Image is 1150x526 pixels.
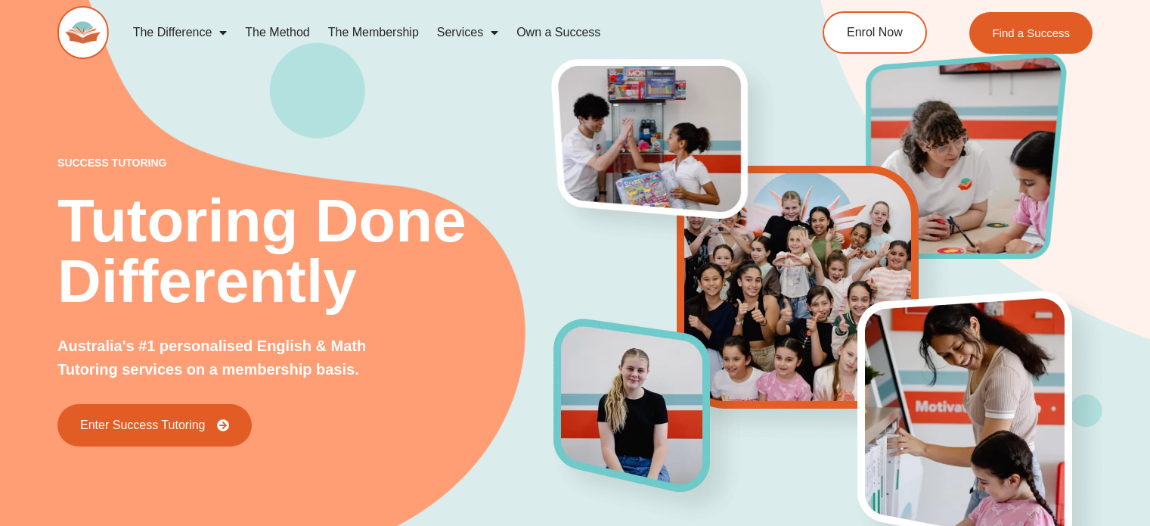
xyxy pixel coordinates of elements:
span: Find a Success [992,27,1070,39]
a: The Difference [124,15,237,50]
a: Enrol Now [823,11,927,54]
a: Own a Success [507,15,609,50]
a: Find a Success [969,12,1093,54]
p: Australia's #1 personalised English & Math Tutoring services on a membership basis. [57,335,420,381]
nav: Menu [124,15,764,50]
a: Enter Success Tutoring [57,404,252,447]
p: success tutoring [57,157,554,168]
span: Enter Success Tutoring [80,419,205,431]
h2: Tutoring Done Differently [57,191,554,312]
a: The Membership [319,15,428,50]
a: The Method [236,15,318,50]
span: Enrol Now [847,26,903,39]
a: Services [428,15,507,50]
